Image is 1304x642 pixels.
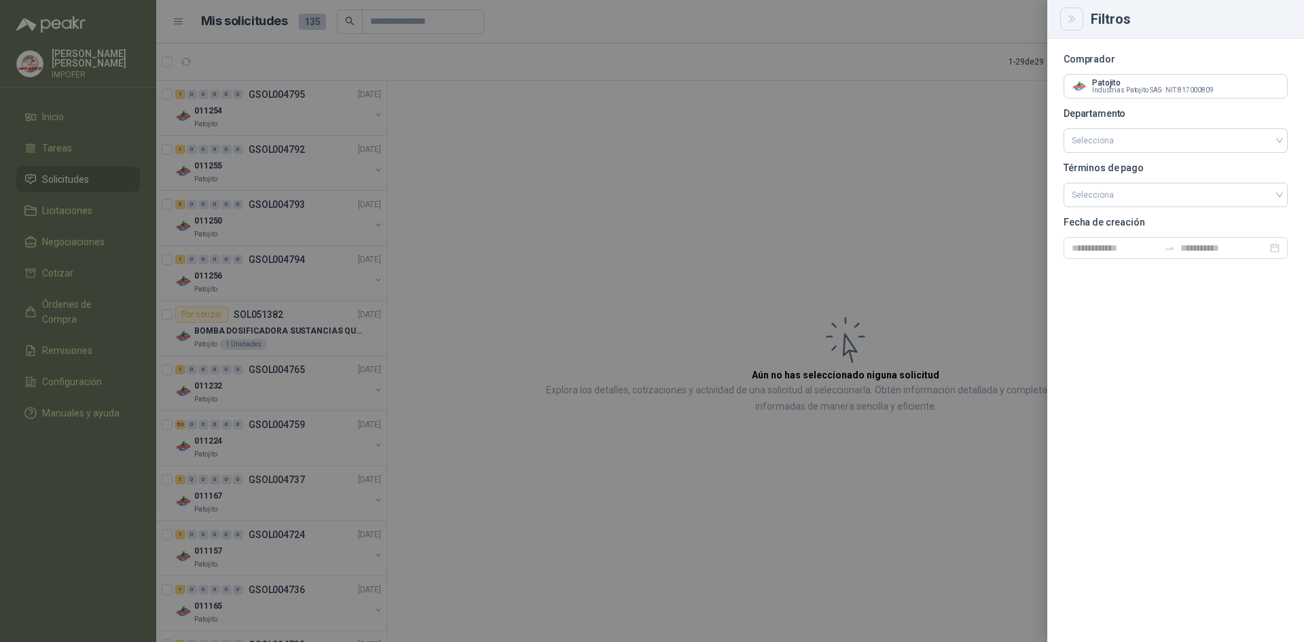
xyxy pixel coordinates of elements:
p: Comprador [1064,55,1288,63]
button: Close [1064,11,1080,27]
p: Términos de pago [1064,164,1288,172]
div: Filtros [1091,12,1288,26]
p: Departamento [1064,109,1288,118]
span: to [1164,243,1175,253]
p: Fecha de creación [1064,218,1288,226]
span: swap-right [1164,243,1175,253]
